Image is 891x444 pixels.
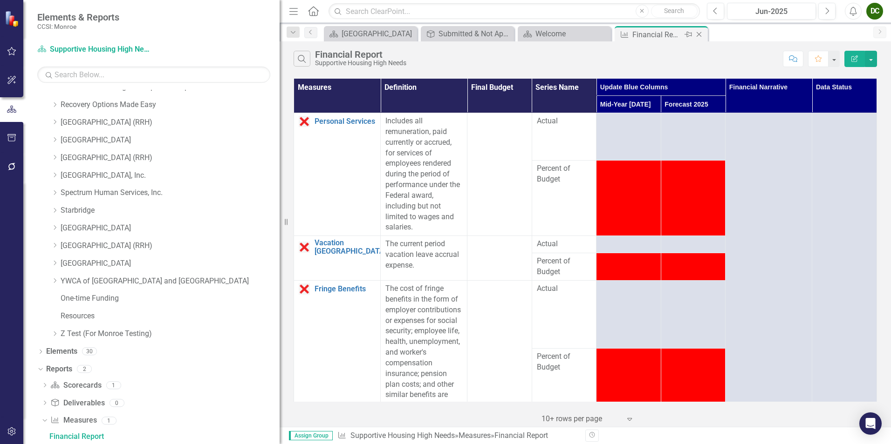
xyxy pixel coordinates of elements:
a: [GEOGRAPHIC_DATA] (RRH) [61,117,280,128]
a: Submitted & Not Approved (Financial) [423,28,512,40]
a: One-time Funding [61,293,280,304]
a: Supportive Housing High Needs [350,431,455,440]
div: 1 [102,417,117,424]
a: Reports [46,364,72,375]
div: Financial Report [494,431,548,440]
td: Double-Click to Edit [532,236,596,253]
small: CCSI: Monroe [37,23,119,30]
img: Data Error [299,242,310,253]
a: [GEOGRAPHIC_DATA] [61,258,280,269]
div: » » [337,431,578,441]
a: Starbridge [61,205,280,216]
div: Submitted & Not Approved (Financial) [439,28,512,40]
button: Search [651,5,698,18]
span: Actual [537,283,592,294]
td: Double-Click to Edit [532,280,596,348]
div: The current period vacation leave accrual expense. [385,239,462,271]
a: [GEOGRAPHIC_DATA] (RRH) [61,153,280,163]
span: Percent of Budget [537,163,592,185]
a: [GEOGRAPHIC_DATA] (RRH) [61,241,280,251]
td: Double-Click to Edit [381,113,467,236]
a: Supportive Housing High Needs [37,44,154,55]
a: Measures [50,415,96,426]
a: YWCA of [GEOGRAPHIC_DATA] and [GEOGRAPHIC_DATA] [61,276,280,287]
td: Double-Click to Edit Right Click for Context Menu [294,113,381,236]
a: Spectrum Human Services, Inc. [61,188,280,198]
div: 30 [82,348,97,356]
div: Welcome [535,28,609,40]
a: Vacation [GEOGRAPHIC_DATA] [315,239,386,255]
input: Search ClearPoint... [329,3,700,20]
span: Percent of Budget [537,256,592,277]
div: 2 [77,365,92,373]
td: Double-Click to Edit [381,236,467,281]
td: Double-Click to Edit [661,113,726,161]
a: Personal Services [315,117,376,126]
input: Search Below... [37,67,270,83]
div: Financial Report [315,49,406,60]
a: Welcome [520,28,609,40]
span: Actual [537,116,592,127]
img: Data Error [299,116,310,127]
span: Actual [537,239,592,249]
div: Financial Report [632,29,682,40]
a: [GEOGRAPHIC_DATA] [61,135,280,146]
a: Z Test (For Monroe Testing) [61,329,280,339]
a: Deliverables [50,398,104,409]
td: Double-Click to Edit [596,113,661,161]
img: ClearPoint Strategy [5,10,21,27]
a: Resources [61,311,280,322]
td: Double-Click to Edit Right Click for Context Menu [294,236,381,281]
a: Fringe Benefits [315,285,376,293]
button: Jun-2025 [727,3,816,20]
a: Measures [459,431,491,440]
a: Elements [46,346,77,357]
td: Double-Click to Edit [596,236,661,253]
td: Double-Click to Edit [532,113,596,161]
div: [GEOGRAPHIC_DATA] [342,28,415,40]
a: Scorecards [50,380,101,391]
span: Search [664,7,684,14]
a: Financial Report [47,429,280,444]
img: Data Error [299,283,310,295]
a: [GEOGRAPHIC_DATA], Inc. [61,170,280,181]
div: 1 [106,381,121,389]
span: Elements & Reports [37,12,119,23]
td: Double-Click to Edit [661,280,726,348]
span: Percent of Budget [537,351,592,373]
div: Jun-2025 [730,6,813,17]
a: Recovery Options Made Easy [61,100,280,110]
div: Open Intercom Messenger [859,412,882,435]
a: [GEOGRAPHIC_DATA] [61,223,280,234]
a: [GEOGRAPHIC_DATA] [326,28,415,40]
div: Includes all remuneration, paid currently or accrued, for services of employees rendered during t... [385,116,462,233]
div: Financial Report [49,432,280,441]
td: Double-Click to Edit [661,236,726,253]
td: Double-Click to Edit [596,280,661,348]
div: Supportive Housing High Needs [315,60,406,67]
button: DC [866,3,883,20]
span: Assign Group [289,431,333,440]
div: 0 [110,399,124,407]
